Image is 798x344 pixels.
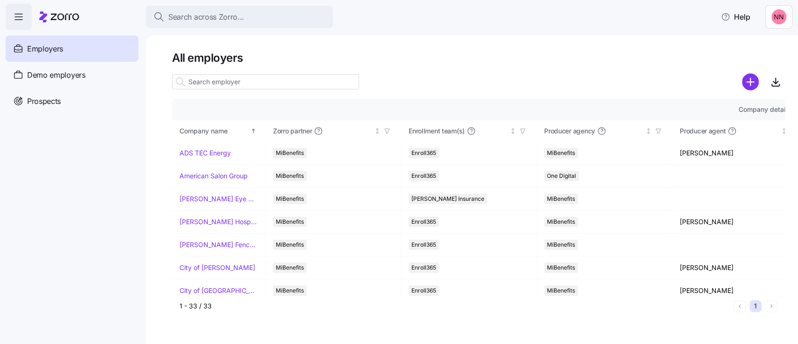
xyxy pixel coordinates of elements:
[411,263,436,273] span: Enroll365
[276,285,304,296] span: MiBenefits
[401,120,537,142] th: Enrollment team(s)Not sorted
[180,217,258,227] a: [PERSON_NAME] Hospitality
[6,88,138,114] a: Prospects
[411,171,436,181] span: Enroll365
[180,240,258,249] a: [PERSON_NAME] Fence Company
[411,217,436,227] span: Enroll365
[510,128,516,134] div: Not sorted
[266,120,401,142] th: Zorro partnerNot sorted
[547,217,575,227] span: MiBenefits
[180,301,730,311] div: 1 - 33 / 33
[733,300,746,312] button: Previous page
[411,148,436,158] span: Enroll365
[411,194,484,204] span: [PERSON_NAME] Insurance
[276,263,304,273] span: MiBenefits
[180,126,249,136] div: Company name
[411,240,436,250] span: Enroll365
[276,240,304,250] span: MiBenefits
[172,51,785,65] h1: All employers
[168,11,244,23] span: Search across Zorro...
[27,69,86,81] span: Demo employers
[180,148,231,158] a: ADS TEC Energy
[276,194,304,204] span: MiBenefits
[6,62,138,88] a: Demo employers
[180,171,248,181] a: American Salon Group
[146,6,333,28] button: Search across Zorro...
[771,9,786,24] img: 37cb906d10cb440dd1cb011682786431
[537,120,672,142] th: Producer agencyNot sorted
[781,128,787,134] div: Not sorted
[721,11,750,22] span: Help
[713,7,758,26] button: Help
[765,300,777,312] button: Next page
[547,148,575,158] span: MiBenefits
[547,194,575,204] span: MiBenefits
[544,126,595,136] span: Producer agency
[172,120,266,142] th: Company nameSorted ascending
[250,128,257,134] div: Sorted ascending
[742,73,759,90] svg: add icon
[276,217,304,227] span: MiBenefits
[547,240,575,250] span: MiBenefits
[276,148,304,158] span: MiBenefits
[273,126,312,136] span: Zorro partner
[411,285,436,296] span: Enroll365
[276,171,304,181] span: MiBenefits
[180,263,255,272] a: City of [PERSON_NAME]
[180,194,258,204] a: [PERSON_NAME] Eye Associates
[409,126,465,136] span: Enrollment team(s)
[27,43,63,55] span: Employers
[374,128,381,134] div: Not sorted
[547,263,575,273] span: MiBenefits
[172,74,359,89] input: Search employer
[680,126,726,136] span: Producer agent
[645,128,652,134] div: Not sorted
[6,36,138,62] a: Employers
[27,95,61,107] span: Prospects
[547,171,576,181] span: One Digital
[180,286,258,295] a: City of [GEOGRAPHIC_DATA]
[547,285,575,296] span: MiBenefits
[749,300,762,312] button: 1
